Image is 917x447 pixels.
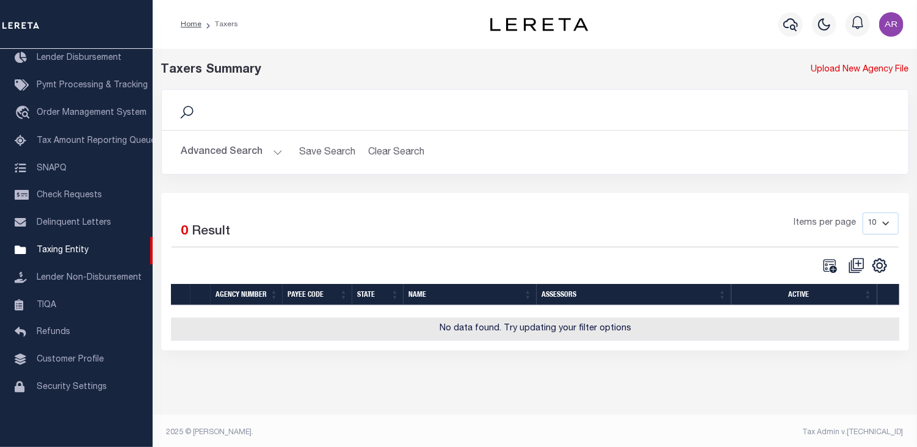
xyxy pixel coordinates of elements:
[171,318,901,341] td: No data found. Try updating your filter options
[363,140,430,164] button: Clear Search
[37,54,121,62] span: Lender Disbursement
[283,284,352,305] th: Payee Code: activate to sort column ascending
[879,12,904,37] img: svg+xml;base64,PHN2ZyB4bWxucz0iaHR0cDovL3d3dy53My5vcmcvMjAwMC9zdmciIHBvaW50ZXItZXZlbnRzPSJub25lIi...
[201,19,238,30] li: Taxers
[37,137,156,145] span: Tax Amount Reporting Queue
[37,219,111,227] span: Delinquent Letters
[37,81,148,90] span: Pymt Processing & Tracking
[181,225,189,238] span: 0
[181,140,283,164] button: Advanced Search
[37,246,89,255] span: Taxing Entity
[811,64,909,77] a: Upload New Agency File
[37,164,67,172] span: SNAPQ
[211,284,283,305] th: Agency Number: activate to sort column ascending
[404,284,537,305] th: Name: activate to sort column ascending
[15,106,34,122] i: travel_explore
[192,222,231,242] label: Result
[731,284,877,305] th: Active: activate to sort column ascending
[158,427,535,438] div: 2025 © [PERSON_NAME].
[161,61,717,79] div: Taxers Summary
[37,274,142,282] span: Lender Non-Disbursement
[352,284,404,305] th: State: activate to sort column ascending
[37,300,56,309] span: TIQA
[877,284,901,305] th: &nbsp;
[490,18,588,31] img: logo-dark.svg
[37,383,107,391] span: Security Settings
[37,191,102,200] span: Check Requests
[181,21,201,28] a: Home
[537,284,731,305] th: Assessors: activate to sort column ascending
[544,427,904,438] div: Tax Admin v.[TECHNICAL_ID]
[37,328,70,336] span: Refunds
[37,109,147,117] span: Order Management System
[292,140,363,164] button: Save Search
[794,217,857,230] span: Items per page
[37,355,104,364] span: Customer Profile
